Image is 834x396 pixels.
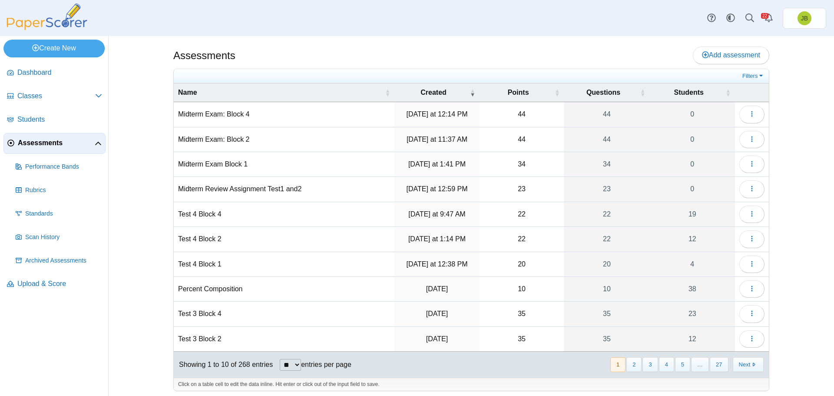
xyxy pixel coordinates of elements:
a: 35 [564,327,649,351]
td: 10 [480,277,564,302]
a: 44 [564,127,649,152]
span: Students [17,115,102,124]
button: 2 [626,357,642,372]
a: 12 [650,327,735,351]
a: Archived Assessments [12,250,106,271]
time: Oct 3, 2025 at 1:14 PM [408,235,466,243]
time: Sep 30, 2025 at 10:20 AM [426,285,448,293]
a: Rubrics [12,180,106,201]
td: Percent Composition [174,277,394,302]
td: Test 4 Block 2 [174,227,394,252]
button: 5 [675,357,690,372]
time: Oct 6, 2025 at 12:59 PM [406,185,467,193]
a: Classes [3,86,106,107]
td: Midterm Review Assignment Test1 and2 [174,177,394,202]
span: Name [178,88,383,97]
td: 44 [480,102,564,127]
time: Oct 6, 2025 at 9:47 AM [408,210,465,218]
a: 20 [564,252,649,276]
td: 44 [480,127,564,152]
a: Performance Bands [12,156,106,177]
span: Performance Bands [25,163,102,171]
a: 23 [564,177,649,201]
span: Classes [17,91,95,101]
a: Upload & Score [3,274,106,295]
span: Dashboard [17,68,102,77]
span: Students : Activate to sort [725,88,731,97]
span: Questions : Activate to sort [640,88,645,97]
a: Alerts [759,9,778,28]
button: 4 [659,357,674,372]
span: Rubrics [25,186,102,195]
a: 0 [650,102,735,126]
span: Joel Boyd [798,11,811,25]
h1: Assessments [173,48,235,63]
button: 3 [642,357,658,372]
label: entries per page [301,361,351,368]
span: Add assessment [702,51,760,59]
span: Standards [25,210,102,218]
span: Points [484,88,553,97]
a: 12 [650,227,735,251]
time: Oct 8, 2025 at 11:37 AM [407,136,467,143]
span: … [691,357,709,372]
td: Test 4 Block 4 [174,202,394,227]
a: PaperScorer [3,24,90,31]
a: Add assessment [693,47,769,64]
span: Upload & Score [17,279,102,289]
span: Created [399,88,468,97]
a: Scan History [12,227,106,248]
time: Oct 3, 2025 at 12:38 PM [406,260,467,268]
a: Create New [3,40,105,57]
a: 35 [564,302,649,326]
td: Test 4 Block 1 [174,252,394,277]
td: Test 3 Block 2 [174,327,394,352]
td: 22 [480,227,564,252]
a: Joel Boyd [783,8,826,29]
td: Test 3 Block 4 [174,302,394,326]
span: Assessments [18,138,95,148]
time: Sep 22, 2025 at 1:41 PM [426,310,448,317]
td: 34 [480,152,564,177]
a: 22 [564,227,649,251]
time: Oct 7, 2025 at 1:41 PM [408,160,466,168]
a: 34 [564,152,649,176]
button: Next [733,357,764,372]
a: 19 [650,202,735,226]
a: Assessments [3,133,106,154]
a: 38 [650,277,735,301]
a: 0 [650,152,735,176]
time: Sep 22, 2025 at 1:08 PM [426,335,448,343]
a: Filters [740,72,767,80]
img: PaperScorer [3,3,90,30]
span: Students [654,88,724,97]
span: Joel Boyd [801,15,808,21]
div: Showing 1 to 10 of 268 entries [174,352,273,378]
span: Archived Assessments [25,256,102,265]
a: 10 [564,277,649,301]
a: 23 [650,302,735,326]
span: Points : Activate to sort [554,88,559,97]
div: Click on a table cell to edit the data inline. Hit enter or click out of the input field to save. [174,378,769,391]
td: 35 [480,302,564,326]
td: 22 [480,202,564,227]
td: 20 [480,252,564,277]
td: Midterm Exam Block 1 [174,152,394,177]
a: 0 [650,127,735,152]
a: 22 [564,202,649,226]
td: 23 [480,177,564,202]
span: Questions [568,88,638,97]
a: 44 [564,102,649,126]
a: 0 [650,177,735,201]
nav: pagination [609,357,764,372]
a: 4 [650,252,735,276]
a: Standards [12,203,106,224]
button: 1 [610,357,625,372]
td: 35 [480,327,564,352]
span: Name : Activate to sort [385,88,390,97]
time: Oct 8, 2025 at 12:14 PM [406,110,467,118]
td: Midterm Exam: Block 4 [174,102,394,127]
a: Dashboard [3,63,106,83]
span: Scan History [25,233,102,242]
a: Students [3,110,106,130]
